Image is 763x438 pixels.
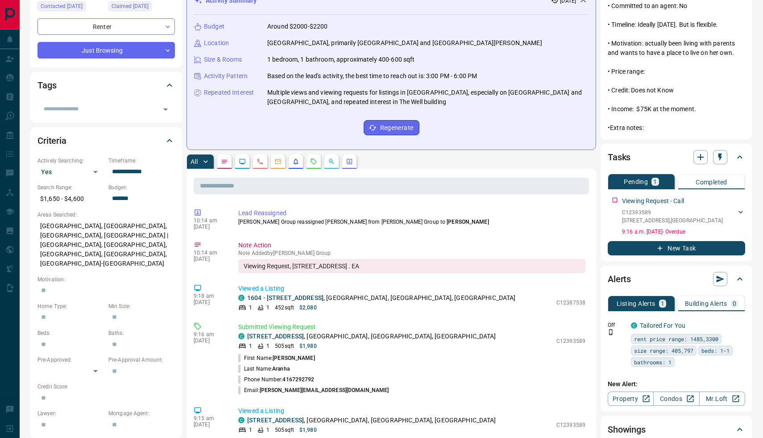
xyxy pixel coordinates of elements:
p: 1 [249,426,252,434]
p: C12393589 [622,209,723,217]
svg: Lead Browsing Activity [239,158,246,165]
p: Viewed a Listing [238,406,585,416]
button: Regenerate [364,120,419,135]
p: Off [608,321,626,329]
div: Criteria [37,130,175,151]
p: Motivation: [37,275,175,284]
p: All [191,159,198,165]
p: Mortgage Agent: [108,409,175,417]
span: Contacted [DATE] [41,2,83,11]
div: Tasks [608,146,745,168]
p: Viewing Request - Call [622,196,684,206]
div: Yes [37,165,104,179]
p: Viewed a Listing [238,284,585,293]
p: Building Alerts [685,300,727,307]
span: 4167292792 [282,376,314,383]
p: Min Size: [108,302,175,310]
p: [DATE] [194,421,225,428]
div: condos.ca [238,295,245,301]
a: Tailored For You [640,322,685,329]
p: Timeframe: [108,157,175,165]
span: Aranha [272,366,290,372]
span: bathrooms: 1 [634,358,672,367]
p: Email: [238,386,389,394]
div: Fri Sep 12 2025 [108,1,175,14]
p: 1 [249,342,252,350]
p: Multiple views and viewing requests for listings in [GEOGRAPHIC_DATA], especially on [GEOGRAPHIC_... [267,88,589,107]
p: $1,980 [299,342,317,350]
p: 1 [266,342,270,350]
div: Viewing Request, [STREET_ADDRESS] . EA [238,259,585,273]
p: Budget [204,22,224,31]
p: Around $2000-$2200 [267,22,328,31]
p: Pending [624,179,648,185]
p: [DATE] [194,338,225,344]
a: 1604 - [STREET_ADDRESS] [247,294,323,301]
p: Completed [696,179,727,185]
p: Lawyer: [37,409,104,417]
div: condos.ca [238,333,245,339]
p: [GEOGRAPHIC_DATA], primarily [GEOGRAPHIC_DATA] and [GEOGRAPHIC_DATA][PERSON_NAME] [267,38,542,48]
p: 505 sqft [275,426,294,434]
a: Condos [653,392,699,406]
span: [PERSON_NAME] [273,355,315,361]
h2: Showings [608,422,646,437]
p: [STREET_ADDRESS] , [GEOGRAPHIC_DATA] [622,217,723,225]
p: Pre-Approval Amount: [108,356,175,364]
div: Alerts [608,268,745,290]
p: Last Name: [238,365,290,373]
p: Listing Alerts [617,300,655,307]
p: 1 [266,304,270,312]
p: Search Range: [37,184,104,192]
a: [STREET_ADDRESS] [247,417,304,424]
div: condos.ca [238,417,245,423]
p: Baths: [108,329,175,337]
p: Activity Pattern [204,71,248,81]
p: 1 [661,300,664,307]
p: 0 [733,300,736,307]
p: New Alert: [608,380,745,389]
p: Note Added by [PERSON_NAME] Group [238,250,585,256]
p: $1,980 [299,426,317,434]
p: 9:18 am [194,293,225,299]
p: [DATE] [194,224,225,230]
div: Thu Aug 28 2025 [37,1,104,14]
p: [DATE] [194,299,225,305]
p: 505 sqft [275,342,294,350]
p: Credit Score: [37,383,175,391]
p: 9:16 a.m. [DATE] - Overdue [622,228,745,236]
p: [GEOGRAPHIC_DATA], [GEOGRAPHIC_DATA], [GEOGRAPHIC_DATA], [GEOGRAPHIC_DATA] | [GEOGRAPHIC_DATA], [... [37,219,175,271]
svg: Requests [310,158,317,165]
p: [DATE] [194,256,225,262]
p: 1 [266,426,270,434]
span: Claimed [DATE] [112,2,149,11]
span: [PERSON_NAME][EMAIL_ADDRESS][DOMAIN_NAME] [260,387,389,393]
p: Areas Searched: [37,211,175,219]
p: Pre-Approved: [37,356,104,364]
p: Beds: [37,329,104,337]
div: Renter [37,18,175,35]
p: $1,650 - $4,600 [37,192,104,206]
svg: Listing Alerts [292,158,299,165]
div: C12393589[STREET_ADDRESS],[GEOGRAPHIC_DATA] [622,207,745,226]
p: Submitted Viewing Request [238,322,585,332]
button: New Task [608,241,745,255]
p: [PERSON_NAME] Group reassigned [PERSON_NAME] from [PERSON_NAME] Group to [238,218,585,226]
p: First Name: [238,354,315,362]
p: Actively Searching: [37,157,104,165]
p: Based on the lead's activity, the best time to reach out is: 3:00 PM - 6:00 PM [267,71,477,81]
button: Open [159,103,172,116]
h2: Tags [37,78,56,92]
span: [PERSON_NAME] [447,219,489,225]
p: Budget: [108,184,175,192]
a: Mr.Loft [699,392,745,406]
p: Home Type: [37,302,104,310]
p: 452 sqft [275,304,294,312]
p: C12387538 [556,299,585,307]
h2: Alerts [608,272,631,286]
p: Location [204,38,229,48]
p: Size & Rooms [204,55,242,64]
p: 9:16 am [194,331,225,338]
svg: Emails [274,158,282,165]
span: size range: 405,797 [634,346,693,355]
